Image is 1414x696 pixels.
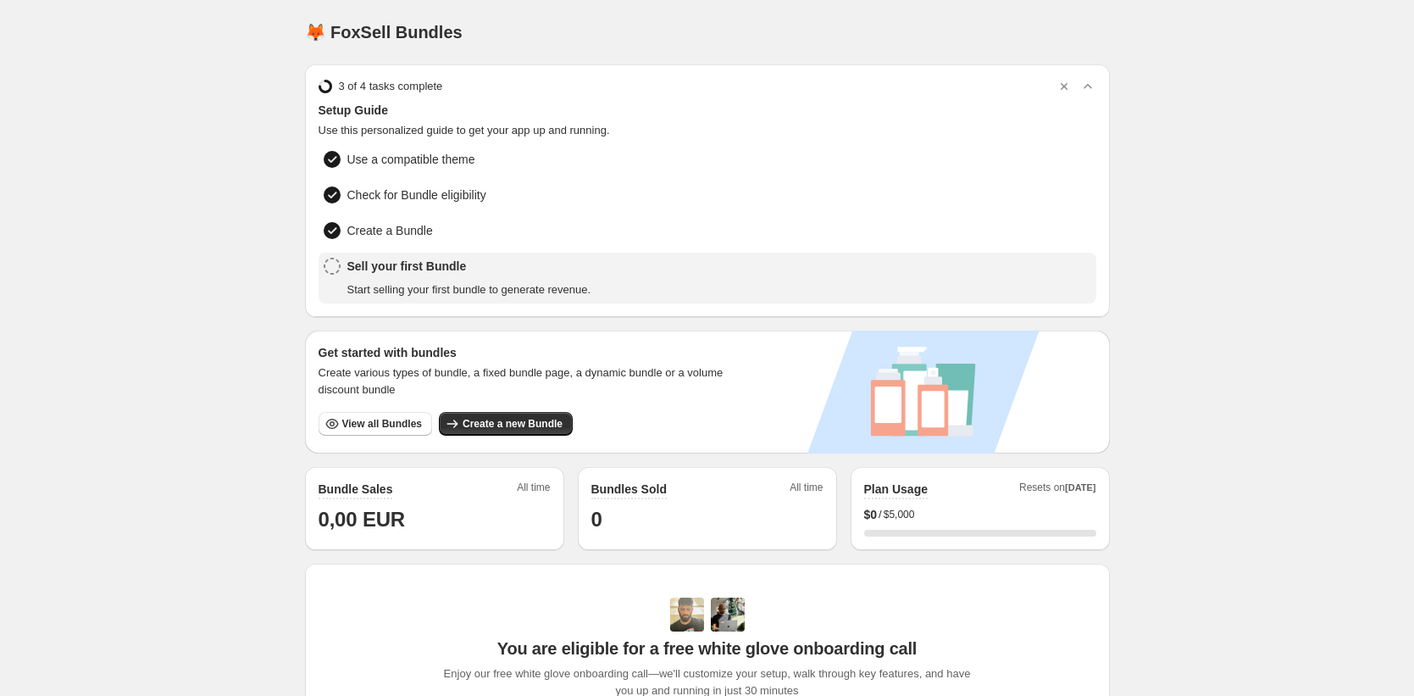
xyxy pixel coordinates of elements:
[319,481,393,498] h2: Bundle Sales
[711,598,745,632] img: Prakhar
[347,187,486,203] span: Check for Bundle eligibility
[319,412,432,436] button: View all Bundles
[319,506,551,533] h1: 0,00 EUR
[319,122,1096,139] span: Use this personalized guide to get your app up and running.
[884,508,915,521] span: $5,000
[591,481,667,498] h2: Bundles Sold
[319,365,740,398] span: Create various types of bundle, a fixed bundle page, a dynamic bundle or a volume discount bundle
[1019,481,1096,499] span: Resets on
[347,222,433,239] span: Create a Bundle
[864,481,928,498] h2: Plan Usage
[463,417,563,431] span: Create a new Bundle
[347,281,591,298] span: Start selling your first bundle to generate revenue.
[864,506,878,523] span: $ 0
[342,417,422,431] span: View all Bundles
[439,412,573,436] button: Create a new Bundle
[670,598,704,632] img: Adi
[319,102,1096,119] span: Setup Guide
[517,481,550,499] span: All time
[319,344,740,361] h3: Get started with bundles
[864,506,1096,523] div: /
[347,258,591,275] span: Sell your first Bundle
[790,481,823,499] span: All time
[347,151,475,168] span: Use a compatible theme
[305,22,463,42] h1: 🦊 FoxSell Bundles
[497,638,917,659] span: You are eligible for a free white glove onboarding call
[1065,482,1095,493] span: [DATE]
[591,506,823,533] h1: 0
[339,78,443,95] span: 3 of 4 tasks complete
